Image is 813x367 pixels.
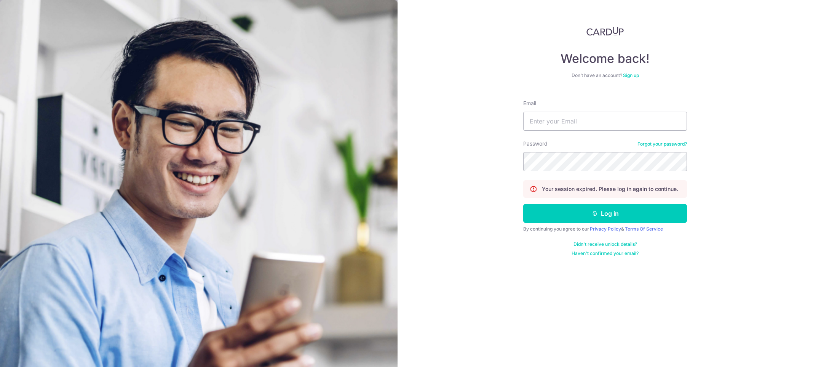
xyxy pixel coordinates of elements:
div: By continuing you agree to our & [523,226,687,232]
a: Didn't receive unlock details? [573,241,637,247]
label: Email [523,99,536,107]
a: Privacy Policy [590,226,621,232]
a: Terms Of Service [625,226,663,232]
a: Sign up [623,72,639,78]
input: Enter your Email [523,112,687,131]
button: Log in [523,204,687,223]
p: Your session expired. Please log in again to continue. [542,185,678,193]
a: Forgot your password? [637,141,687,147]
div: Don’t have an account? [523,72,687,79]
img: CardUp Logo [586,27,624,36]
label: Password [523,140,548,147]
h4: Welcome back! [523,51,687,66]
a: Haven't confirmed your email? [572,250,639,256]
